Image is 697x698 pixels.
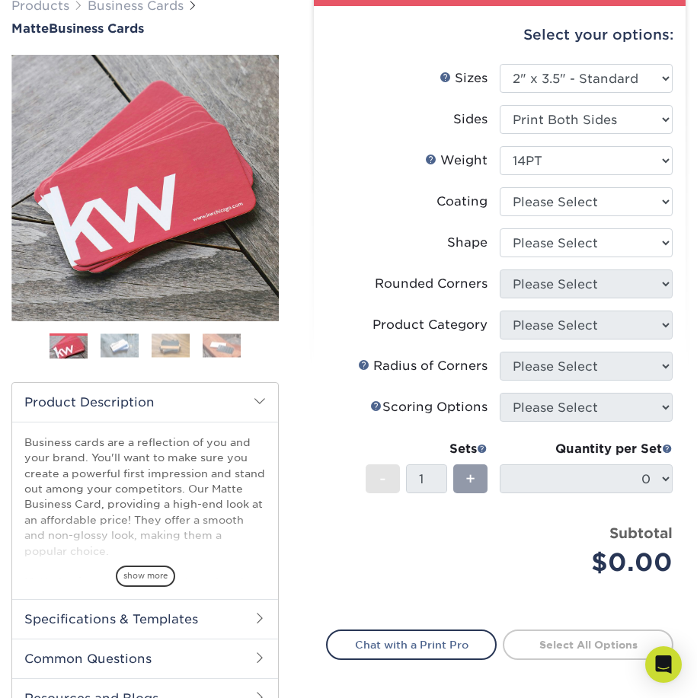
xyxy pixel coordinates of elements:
[116,566,175,586] span: show more
[370,398,488,416] div: Scoring Options
[372,316,488,334] div: Product Category
[500,440,673,458] div: Quantity per Set
[436,193,488,211] div: Coating
[465,467,475,490] span: +
[511,544,673,581] div: $0.00
[609,524,673,541] strong: Subtotal
[453,110,488,129] div: Sides
[101,334,139,358] img: Business Cards 02
[326,6,673,64] div: Select your options:
[447,234,488,252] div: Shape
[358,357,488,375] div: Radius of Corners
[375,275,488,293] div: Rounded Corners
[11,21,279,36] h1: Business Cards
[12,599,278,639] h2: Specifications & Templates
[11,21,279,36] a: MatteBusiness Cards
[366,440,488,458] div: Sets
[152,334,190,358] img: Business Cards 03
[11,54,279,321] img: Matte 01
[425,151,488,170] div: Weight
[203,334,241,358] img: Business Cards 04
[503,629,673,660] a: Select All Options
[12,639,278,678] h2: Common Questions
[12,383,278,422] h2: Product Description
[645,646,682,683] div: Open Intercom Messenger
[379,467,386,490] span: -
[11,21,49,36] span: Matte
[440,69,488,88] div: Sizes
[50,328,88,366] img: Business Cards 01
[326,629,497,660] a: Chat with a Print Pro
